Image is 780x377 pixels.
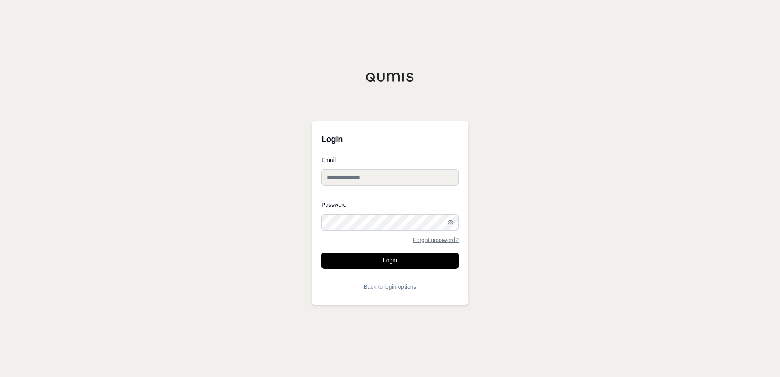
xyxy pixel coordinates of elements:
[321,253,459,269] button: Login
[366,72,414,82] img: Qumis
[413,237,459,243] a: Forgot password?
[321,131,459,147] h3: Login
[321,279,459,295] button: Back to login options
[321,202,459,208] label: Password
[321,157,459,163] label: Email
